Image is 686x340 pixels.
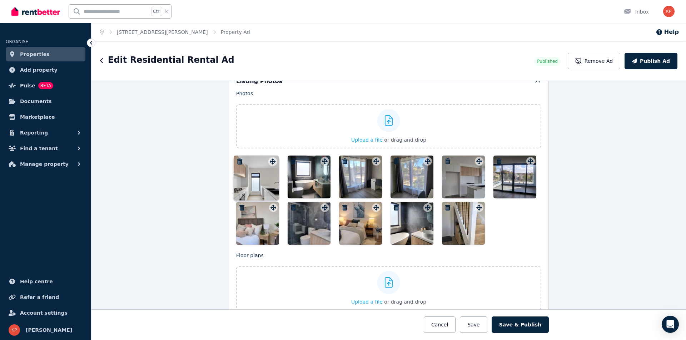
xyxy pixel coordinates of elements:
[351,137,383,143] span: Upload a file
[20,144,58,153] span: Find a tenant
[236,77,282,86] h5: Listing Photos
[6,110,85,124] a: Marketplace
[20,97,52,106] span: Documents
[537,59,558,64] span: Published
[117,29,208,35] a: [STREET_ADDRESS][PERSON_NAME]
[656,28,679,36] button: Help
[6,39,28,44] span: ORGANISE
[624,8,649,15] div: Inbox
[20,50,50,59] span: Properties
[6,78,85,93] a: PulseBETA
[20,81,35,90] span: Pulse
[384,299,426,305] span: or drag and drop
[6,157,85,171] button: Manage property
[460,316,487,333] button: Save
[20,113,55,121] span: Marketplace
[663,6,675,17] img: Kate Papashvili
[20,66,58,74] span: Add property
[384,137,426,143] span: or drag and drop
[26,326,72,334] span: [PERSON_NAME]
[6,274,85,289] a: Help centre
[9,324,20,336] img: Kate Papashvili
[6,94,85,108] a: Documents
[6,306,85,320] a: Account settings
[20,309,68,317] span: Account settings
[662,316,679,333] div: Open Intercom Messenger
[151,7,162,16] span: Ctrl
[11,6,60,17] img: RentBetter
[6,141,85,156] button: Find a tenant
[236,252,541,259] p: Floor plans
[20,277,53,286] span: Help centre
[38,82,53,89] span: BETA
[20,160,69,168] span: Manage property
[6,290,85,304] a: Refer a friend
[108,54,234,66] h1: Edit Residential Rental Ad
[625,53,677,69] button: Publish Ad
[20,293,59,301] span: Refer a friend
[351,299,383,305] span: Upload a file
[351,136,426,143] button: Upload a file or drag and drop
[6,47,85,61] a: Properties
[221,29,250,35] a: Property Ad
[6,63,85,77] a: Add property
[165,9,168,14] span: k
[6,126,85,140] button: Reporting
[492,316,549,333] button: Save & Publish
[91,23,259,41] nav: Breadcrumb
[424,316,456,333] button: Cancel
[568,53,620,69] button: Remove Ad
[236,90,541,97] p: Photos
[20,128,48,137] span: Reporting
[351,298,426,305] button: Upload a file or drag and drop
